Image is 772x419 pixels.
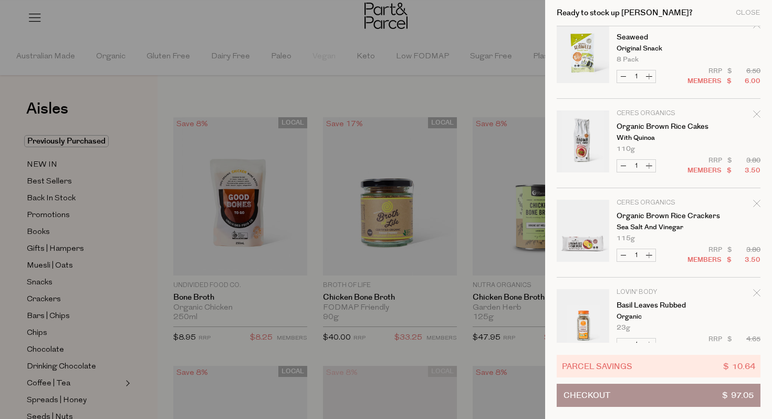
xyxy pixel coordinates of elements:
[617,313,698,320] p: Organic
[753,19,760,34] div: Remove Seaweed
[617,56,639,63] span: 8 Pack
[617,110,698,117] p: Ceres Organics
[617,224,698,231] p: Sea Salt and Vinegar
[753,288,760,302] div: Remove Basil Leaves Rubbed
[753,198,760,212] div: Remove Organic Brown Rice Crackers
[630,70,643,83] input: QTY Seaweed
[753,109,760,123] div: Remove Organic Brown Rice Cakes
[723,360,755,372] span: $ 10.64
[562,360,632,372] span: Parcel Savings
[630,249,643,261] input: QTY Organic Brown Rice Crackers
[630,160,643,172] input: QTY Organic Brown Rice Cakes
[617,34,698,41] a: Seaweed
[617,324,630,331] span: 23g
[617,289,698,295] p: Lovin' Body
[617,135,698,141] p: With Quinoa
[557,384,760,407] button: Checkout$ 97.05
[617,235,635,242] span: 115g
[722,384,754,406] span: $ 97.05
[557,9,693,17] h2: Ready to stock up [PERSON_NAME]?
[617,200,698,206] p: Ceres Organics
[617,45,698,52] p: Original Snack
[617,123,698,130] a: Organic Brown Rice Cakes
[617,146,635,152] span: 110g
[564,384,610,406] span: Checkout
[736,9,760,16] div: Close
[617,302,698,309] a: Basil Leaves Rubbed
[617,212,698,220] a: Organic Brown Rice Crackers
[630,339,643,351] input: QTY Basil Leaves Rubbed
